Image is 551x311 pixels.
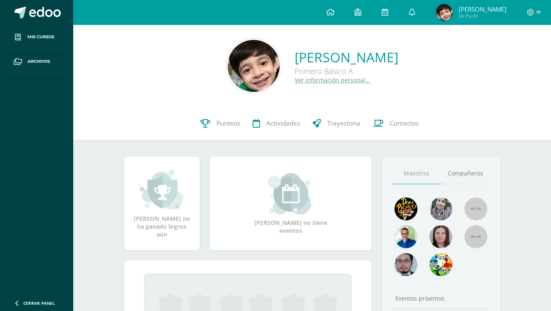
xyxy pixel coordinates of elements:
a: Archivos [7,49,67,74]
div: Eventos próximos [392,294,490,302]
img: 82336863d7536c2c92357bf518fcffdf.png [436,4,452,21]
span: Punteos [216,119,240,128]
img: achievement_small.png [139,169,184,210]
span: Mi Perfil [459,12,506,20]
a: Trayectoria [306,107,367,140]
span: Cerrar panel [23,300,55,306]
span: Contactos [390,119,419,128]
img: 29fc2a48271e3f3676cb2cb292ff2552.png [395,197,417,220]
a: Compañeros [441,163,490,184]
span: Archivos [27,58,50,65]
img: d0e54f245e8330cebada5b5b95708334.png [395,253,417,276]
span: [PERSON_NAME] [459,5,506,13]
span: Actividades [266,119,300,128]
a: Ver información personal... [295,76,370,84]
a: Punteos [194,107,246,140]
img: 55x55 [464,197,487,220]
img: 45bd7986b8947ad7e5894cbc9b781108.png [429,197,452,220]
img: da81243e63a0e1d1541916cc8616a714.png [228,40,280,92]
img: a43eca2235894a1cc1b3d6ce2f11d98a.png [429,253,452,276]
a: Mis cursos [7,25,67,49]
div: Primero Básico A [295,66,398,76]
div: [PERSON_NAME] no ha ganado logros aún [132,169,191,238]
img: 55x55 [464,225,487,248]
span: Mis cursos [27,34,54,40]
a: [PERSON_NAME] [295,48,398,66]
img: 67c3d6f6ad1c930a517675cdc903f95f.png [429,225,452,248]
span: Trayectoria [327,119,360,128]
img: 10741f48bcca31577cbcd80b61dad2f3.png [395,225,417,248]
a: Actividades [246,107,306,140]
a: Maestros [392,163,441,184]
img: event_small.png [268,173,313,215]
div: [PERSON_NAME] no tiene eventos [249,173,332,234]
a: Contactos [367,107,425,140]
